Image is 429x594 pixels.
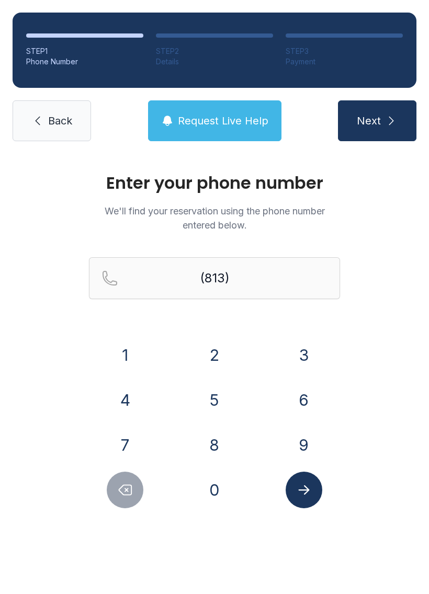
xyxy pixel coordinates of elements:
div: Details [156,56,273,67]
div: STEP 2 [156,46,273,56]
button: 7 [107,427,143,463]
button: Delete number [107,472,143,508]
input: Reservation phone number [89,257,340,299]
button: 6 [286,382,322,418]
button: 1 [107,337,143,373]
button: 2 [196,337,233,373]
button: 4 [107,382,143,418]
p: We'll find your reservation using the phone number entered below. [89,204,340,232]
button: 9 [286,427,322,463]
button: 0 [196,472,233,508]
button: Submit lookup form [286,472,322,508]
span: Request Live Help [178,113,268,128]
div: Phone Number [26,56,143,67]
button: 5 [196,382,233,418]
span: Next [357,113,381,128]
button: 8 [196,427,233,463]
div: Payment [286,56,403,67]
div: STEP 3 [286,46,403,56]
h1: Enter your phone number [89,175,340,191]
button: 3 [286,337,322,373]
span: Back [48,113,72,128]
div: STEP 1 [26,46,143,56]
